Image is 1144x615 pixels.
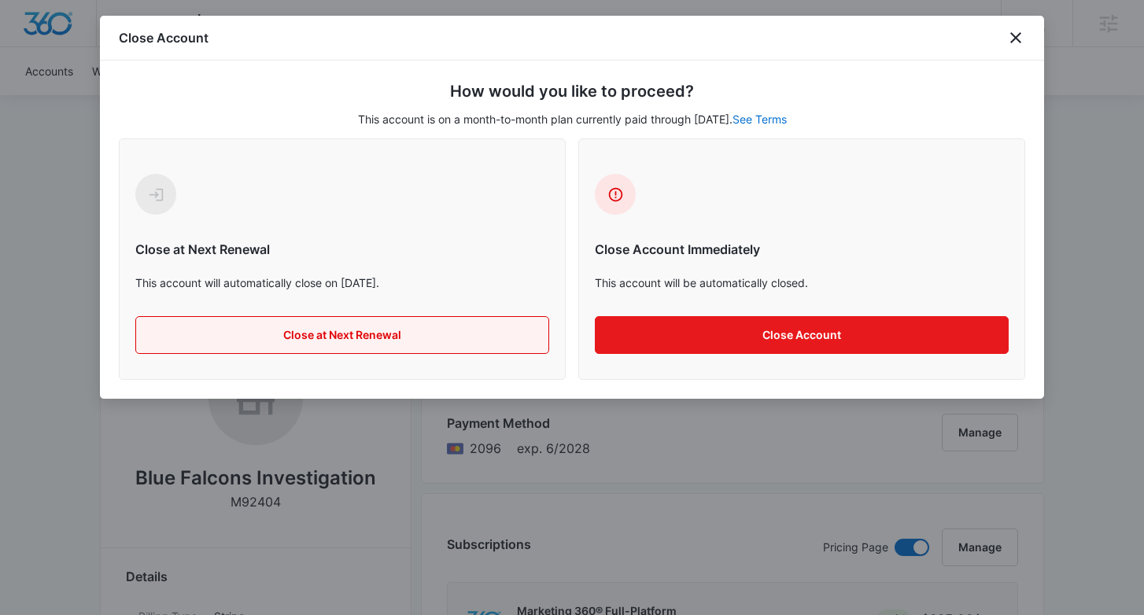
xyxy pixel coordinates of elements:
button: Close at Next Renewal [135,316,549,354]
p: This account will be automatically closed. [595,274,1009,291]
button: close [1006,28,1025,47]
h6: Close Account Immediately [595,240,1009,259]
h6: Close at Next Renewal [135,240,549,259]
p: This account is on a month-to-month plan currently paid through [DATE]. [119,111,1025,127]
h5: How would you like to proceed? [119,79,1025,103]
h1: Close Account [119,28,209,47]
a: See Terms [733,112,787,126]
button: Close Account [595,316,1009,354]
p: This account will automatically close on [DATE]. [135,274,549,291]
